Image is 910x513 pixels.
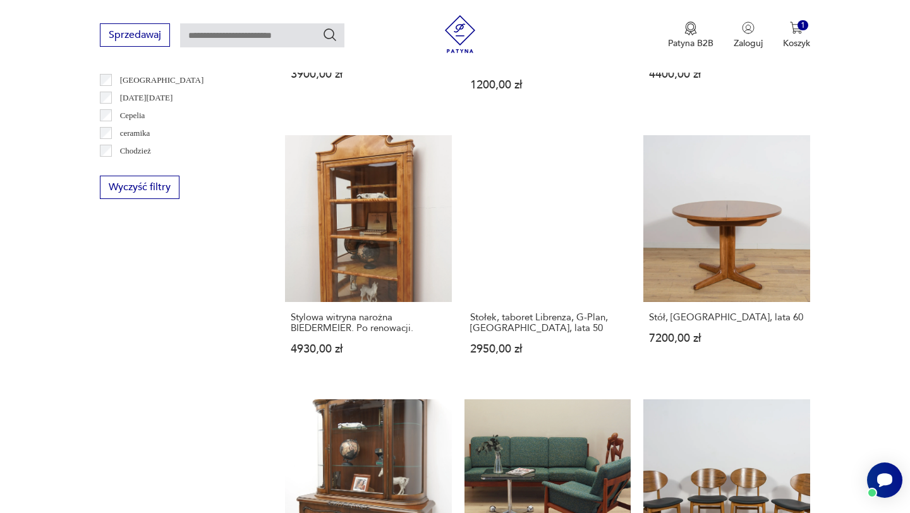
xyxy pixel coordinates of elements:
[291,344,446,354] p: 4930,00 zł
[291,312,446,334] h3: Stylowa witryna narożna BIEDERMEIER. Po renowacji.
[120,91,173,105] p: [DATE][DATE]
[100,23,170,47] button: Sprzedawaj
[668,21,713,49] button: Patyna B2B
[643,135,810,378] a: Stół, Wielka Brytania, lata 60Stół, [GEOGRAPHIC_DATA], lata 607200,00 zł
[790,21,803,34] img: Ikona koszyka
[100,176,179,199] button: Wyczyść filtry
[649,312,804,323] h3: Stół, [GEOGRAPHIC_DATA], lata 60
[684,21,697,35] img: Ikona medalu
[668,21,713,49] a: Ikona medaluPatyna B2B
[441,15,479,53] img: Patyna - sklep z meblami i dekoracjami vintage
[470,344,625,354] p: 2950,00 zł
[649,69,804,80] p: 4400,00 zł
[734,21,763,49] button: Zaloguj
[783,37,810,49] p: Koszyk
[464,135,631,378] a: Stołek, taboret Librenza, G-Plan, Wielka Brytania, lata 50Stołek, taboret Librenza, G-Plan, [GEOG...
[470,312,625,334] h3: Stołek, taboret Librenza, G-Plan, [GEOGRAPHIC_DATA], lata 50
[120,109,145,123] p: Cepelia
[470,80,625,90] p: 1200,00 zł
[867,462,902,498] iframe: Smartsupp widget button
[798,20,808,31] div: 1
[120,162,150,176] p: Ćmielów
[668,37,713,49] p: Patyna B2B
[100,32,170,40] a: Sprzedawaj
[120,126,150,140] p: ceramika
[783,21,810,49] button: 1Koszyk
[120,144,151,158] p: Chodzież
[649,333,804,344] p: 7200,00 zł
[734,37,763,49] p: Zaloguj
[285,135,451,378] a: Stylowa witryna narożna BIEDERMEIER. Po renowacji.Stylowa witryna narożna BIEDERMEIER. Po renowac...
[322,27,337,42] button: Szukaj
[120,73,204,87] p: [GEOGRAPHIC_DATA]
[742,21,755,34] img: Ikonka użytkownika
[291,69,446,80] p: 3900,00 zł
